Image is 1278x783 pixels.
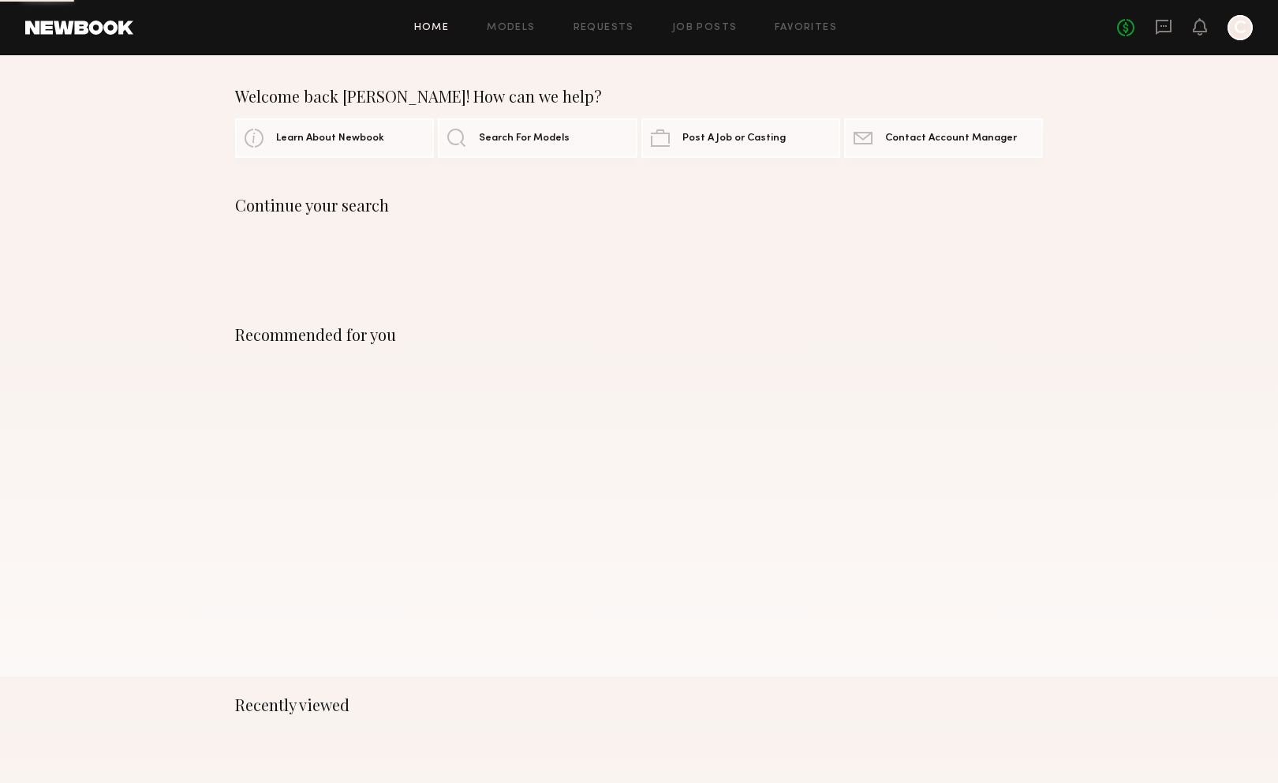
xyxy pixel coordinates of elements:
[438,118,637,158] a: Search For Models
[235,196,1043,215] div: Continue your search
[235,118,434,158] a: Learn About Newbook
[682,133,786,144] span: Post A Job or Casting
[414,23,450,33] a: Home
[479,133,570,144] span: Search For Models
[775,23,837,33] a: Favorites
[672,23,738,33] a: Job Posts
[276,133,384,144] span: Learn About Newbook
[235,695,1043,714] div: Recently viewed
[641,118,840,158] a: Post A Job or Casting
[885,133,1017,144] span: Contact Account Manager
[844,118,1043,158] a: Contact Account Manager
[574,23,634,33] a: Requests
[487,23,535,33] a: Models
[235,87,1043,106] div: Welcome back [PERSON_NAME]! How can we help?
[1228,15,1253,40] a: C
[235,325,1043,344] div: Recommended for you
